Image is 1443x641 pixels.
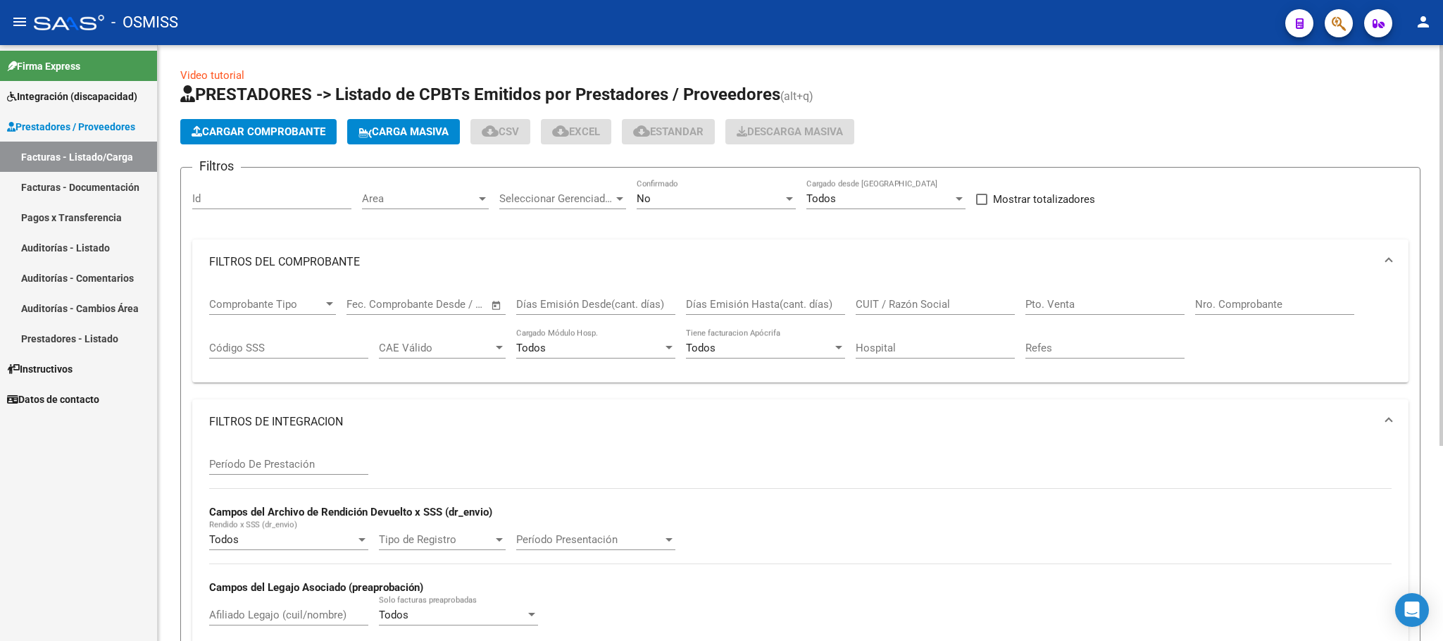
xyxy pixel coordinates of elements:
[499,192,613,205] span: Seleccionar Gerenciador
[541,119,611,144] button: EXCEL
[358,125,449,138] span: Carga Masiva
[7,361,73,377] span: Instructivos
[7,58,80,74] span: Firma Express
[347,119,460,144] button: Carga Masiva
[516,533,663,546] span: Período Presentación
[180,119,337,144] button: Cargar Comprobante
[192,239,1408,285] mat-expansion-panel-header: FILTROS DEL COMPROBANTE
[209,581,423,594] strong: Campos del Legajo Asociado (preaprobación)
[552,123,569,139] mat-icon: cloud_download
[379,342,493,354] span: CAE Válido
[209,298,323,311] span: Comprobante Tipo
[209,533,239,546] span: Todos
[111,7,178,38] span: - OSMISS
[11,13,28,30] mat-icon: menu
[737,125,843,138] span: Descarga Masiva
[806,192,836,205] span: Todos
[686,342,716,354] span: Todos
[482,125,519,138] span: CSV
[725,119,854,144] button: Descarga Masiva
[633,125,704,138] span: Estandar
[7,119,135,135] span: Prestadores / Proveedores
[780,89,813,103] span: (alt+q)
[346,298,392,311] input: Start date
[180,69,244,82] a: Video tutorial
[489,297,505,313] button: Open calendar
[993,191,1095,208] span: Mostrar totalizadores
[637,192,651,205] span: No
[725,119,854,144] app-download-masive: Descarga masiva de comprobantes (adjuntos)
[379,533,493,546] span: Tipo de Registro
[1395,593,1429,627] div: Open Intercom Messenger
[482,123,499,139] mat-icon: cloud_download
[7,89,137,104] span: Integración (discapacidad)
[362,192,476,205] span: Area
[209,414,1375,430] mat-panel-title: FILTROS DE INTEGRACION
[192,125,325,138] span: Cargar Comprobante
[516,342,546,354] span: Todos
[7,392,99,407] span: Datos de contacto
[633,123,650,139] mat-icon: cloud_download
[405,298,473,311] input: End date
[209,506,492,518] strong: Campos del Archivo de Rendición Devuelto x SSS (dr_envio)
[622,119,715,144] button: Estandar
[192,399,1408,444] mat-expansion-panel-header: FILTROS DE INTEGRACION
[1415,13,1432,30] mat-icon: person
[180,85,780,104] span: PRESTADORES -> Listado de CPBTs Emitidos por Prestadores / Proveedores
[192,156,241,176] h3: Filtros
[192,285,1408,383] div: FILTROS DEL COMPROBANTE
[470,119,530,144] button: CSV
[379,609,408,621] span: Todos
[552,125,600,138] span: EXCEL
[209,254,1375,270] mat-panel-title: FILTROS DEL COMPROBANTE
